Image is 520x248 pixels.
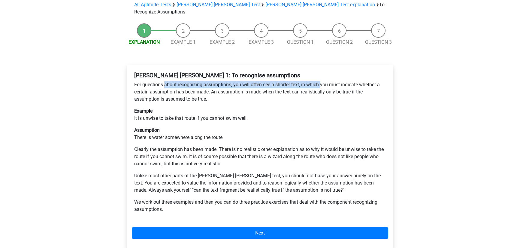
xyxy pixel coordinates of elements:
[134,127,386,141] p: There is water somewhere along the route
[134,108,386,122] p: It is unwise to take that route if you cannot swim well.
[128,39,160,45] a: Explanation
[134,2,171,7] a: All Aptitude Tests
[210,39,235,45] a: Example 2
[177,2,260,7] a: [PERSON_NAME] [PERSON_NAME] Test
[249,39,274,45] a: Example 3
[171,39,196,45] a: Example 1
[134,172,386,194] p: Unlike most other parts of the [PERSON_NAME] [PERSON_NAME] test, you should not base your answer ...
[134,146,386,167] p: Clearly the assumption has been made. There is no realistic other explanation as to why it would ...
[265,2,375,7] a: [PERSON_NAME] [PERSON_NAME] Test explanation
[365,39,392,45] a: Question 3
[134,199,386,213] p: We work out three examples and then you can do three practice exercises that deal with the compon...
[326,39,353,45] a: Question 2
[132,227,388,239] a: Next
[134,72,300,79] b: [PERSON_NAME] [PERSON_NAME] 1: To recognise assumptions
[287,39,314,45] a: Question 1
[134,127,160,133] b: Assumption
[132,1,388,16] div: To Recognize Assumptions
[134,108,153,114] b: Example
[134,81,386,103] p: For questions about recognizing assumptions, you will often see a shorter text, in which you must...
